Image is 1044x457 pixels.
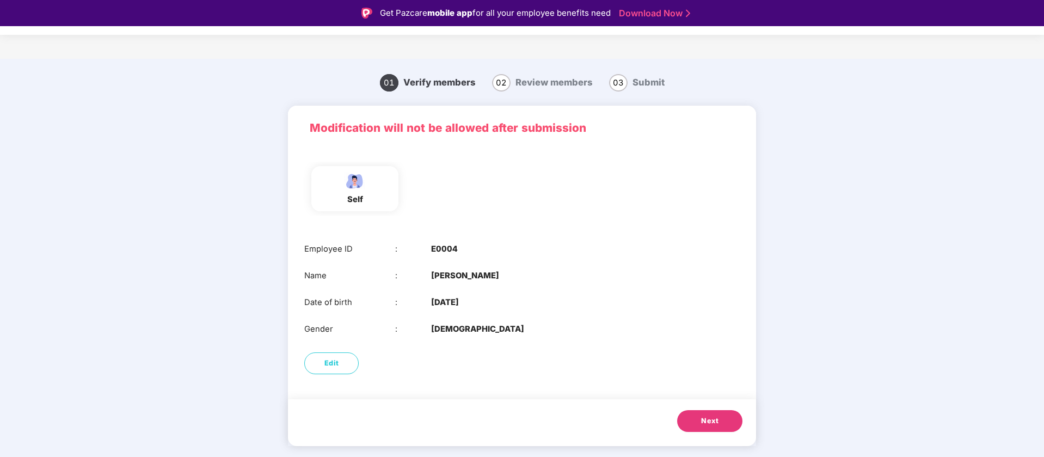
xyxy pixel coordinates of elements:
[361,8,372,19] img: Logo
[431,296,459,309] b: [DATE]
[395,270,432,282] div: :
[632,77,665,88] span: Submit
[515,77,593,88] span: Review members
[492,74,511,92] span: 02
[341,193,369,206] div: self
[395,243,432,255] div: :
[431,323,524,336] b: [DEMOGRAPHIC_DATA]
[341,172,369,191] img: svg+xml;base64,PHN2ZyBpZD0iRW1wbG95ZWVfbWFsZSIgeG1sbnM9Imh0dHA6Ly93d3cudzMub3JnLzIwMDAvc3ZnIiB3aW...
[619,8,687,19] a: Download Now
[395,323,432,336] div: :
[304,296,395,309] div: Date of birth
[427,8,472,18] strong: mobile app
[304,270,395,282] div: Name
[431,270,499,282] b: [PERSON_NAME]
[380,7,611,20] div: Get Pazcare for all your employee benefits need
[686,8,690,19] img: Stroke
[310,119,734,137] p: Modification will not be allowed after submission
[304,352,359,374] button: Edit
[609,74,628,92] span: 03
[431,243,458,255] b: E0004
[324,358,339,369] span: Edit
[701,416,718,426] span: Next
[403,77,476,88] span: Verify members
[304,243,395,255] div: Employee ID
[380,74,398,92] span: 01
[677,410,742,432] button: Next
[395,296,432,309] div: :
[304,323,395,336] div: Gender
